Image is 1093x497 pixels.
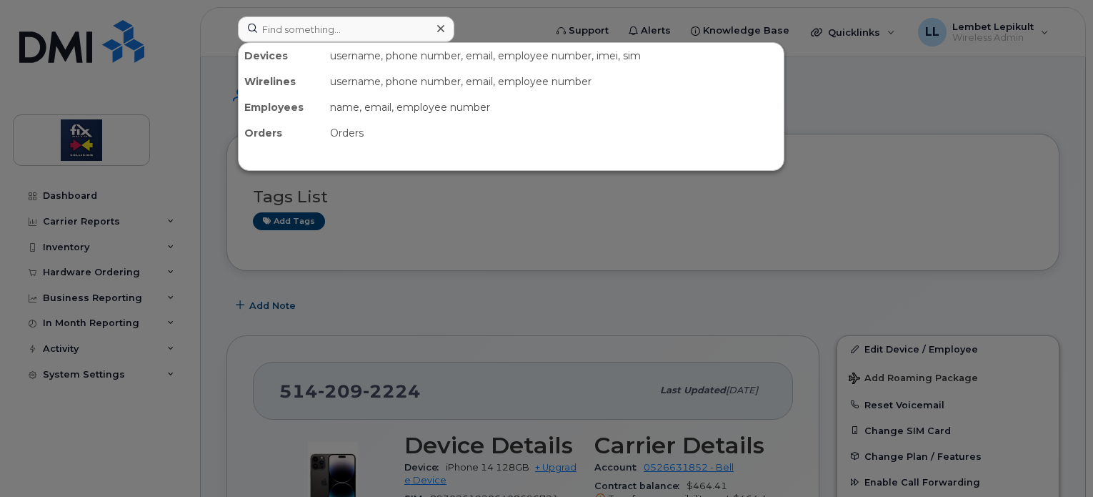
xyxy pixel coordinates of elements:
div: username, phone number, email, employee number, imei, sim [324,43,784,69]
div: name, email, employee number [324,94,784,120]
div: Wirelines [239,69,324,94]
div: username, phone number, email, employee number [324,69,784,94]
div: Employees [239,94,324,120]
div: Orders [324,120,784,146]
div: Devices [239,43,324,69]
div: Orders [239,120,324,146]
